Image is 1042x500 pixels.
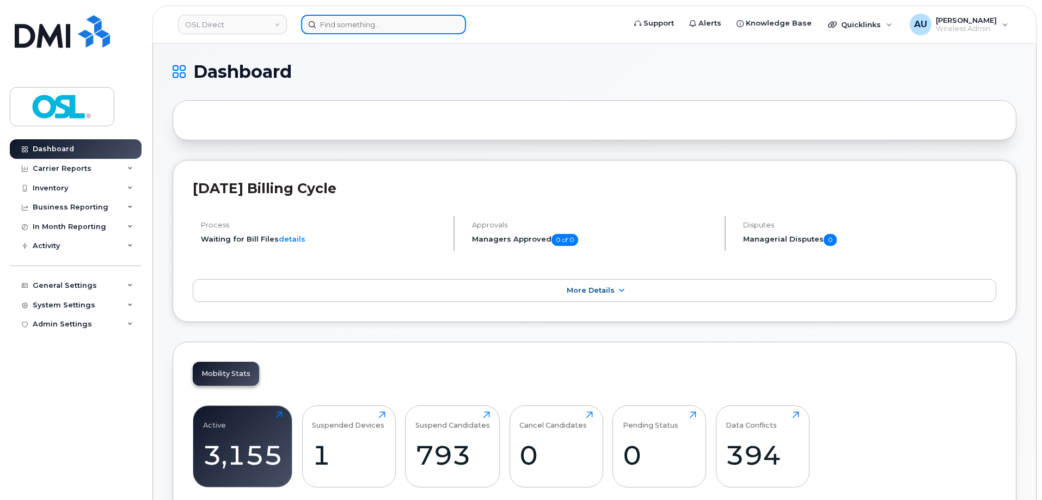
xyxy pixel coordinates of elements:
h4: Process [201,221,444,229]
a: details [279,234,305,243]
div: Suspended Devices [312,411,384,429]
a: Data Conflicts394 [726,411,799,481]
div: Data Conflicts [726,411,777,429]
div: 394 [726,439,799,471]
a: Pending Status0 [623,411,696,481]
h5: Managerial Disputes [743,234,996,246]
a: Active3,155 [203,411,283,481]
span: More Details [567,286,615,294]
a: Suspend Candidates793 [415,411,490,481]
span: Dashboard [193,64,292,80]
div: 0 [623,439,696,471]
div: 1 [312,439,385,471]
div: 0 [519,439,593,471]
a: Cancel Candidates0 [519,411,593,481]
div: Pending Status [623,411,678,429]
h4: Disputes [743,221,996,229]
li: Waiting for Bill Files [201,234,444,244]
h4: Approvals [472,221,715,229]
span: 0 [824,234,837,246]
div: 793 [415,439,490,471]
h5: Managers Approved [472,234,715,246]
a: Suspended Devices1 [312,411,385,481]
div: Suspend Candidates [415,411,490,429]
div: Cancel Candidates [519,411,587,429]
div: Active [203,411,226,429]
span: 0 of 0 [551,234,578,246]
h2: [DATE] Billing Cycle [193,180,996,196]
div: 3,155 [203,439,283,471]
